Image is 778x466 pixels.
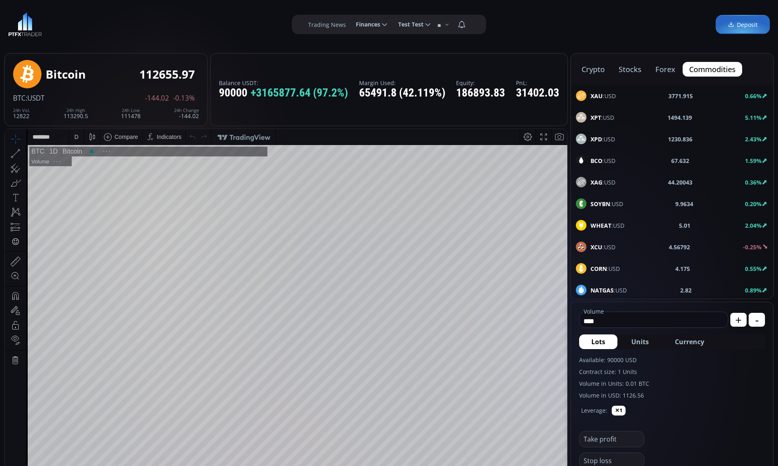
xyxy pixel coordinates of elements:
[547,357,558,364] div: auto
[579,356,765,364] label: Available: 90000 USD
[46,68,86,81] div: Bitcoin
[745,222,762,229] b: 2.04%
[53,357,61,364] div: 3m
[516,80,559,86] label: PnL:
[668,113,692,122] b: 1494.139
[121,108,141,113] div: 24h Low
[145,95,169,102] span: -144.02
[19,334,22,345] div: Hide Drawings Toolbar
[649,62,682,77] button: forex
[743,243,762,251] b: -0.25%
[675,264,690,273] b: 4.175
[41,357,47,364] div: 1y
[66,357,74,364] div: 1m
[467,353,511,368] button: 16:38:49 (UTC)
[579,367,765,376] label: Contract size: 1 Units
[308,20,346,29] label: Trading News
[174,108,199,113] div: 24h Change
[152,4,177,11] div: Indicators
[531,353,544,368] div: Toggle Log Scale
[745,265,762,273] b: 0.55%
[591,114,601,121] b: XPT
[683,62,742,77] button: commodities
[139,68,195,81] div: 112655.97
[173,95,195,102] span: -0.13%
[359,87,445,99] div: 65491.8 (42.119%)
[7,109,14,116] div: 
[591,157,602,165] b: BCO
[591,243,602,251] b: XCU
[581,406,607,415] label: Leverage:
[671,156,689,165] b: 67.632
[591,221,624,230] span: :USD
[591,243,615,251] span: :USD
[80,357,87,364] div: 5d
[13,108,30,119] div: 12822
[675,200,693,208] b: 9.9634
[591,178,602,186] b: XAG
[668,135,692,143] b: 1230.836
[716,15,770,34] a: Deposit
[663,334,716,349] button: Currency
[631,337,649,347] span: Units
[13,93,26,103] span: BTC
[26,93,44,103] span: :USDT
[745,92,762,100] b: 0.66%
[8,12,42,37] img: LOGO
[92,357,99,364] div: 1d
[591,178,615,187] span: :USD
[392,16,423,33] span: Test Test
[26,29,44,35] div: Volume
[591,286,614,294] b: NATGAS
[591,286,627,295] span: :USD
[579,379,765,388] label: Volume in Units: 0.01 BTC
[219,87,348,99] div: 90000
[591,135,615,143] span: :USD
[64,108,88,119] div: 113290.5
[728,20,758,29] span: Deposit
[469,357,509,364] span: 16:38:49 (UTC)
[121,108,141,119] div: 111478
[575,62,611,77] button: crypto
[745,135,762,143] b: 2.43%
[109,353,122,368] div: Go to
[64,108,88,113] div: 24h High
[612,62,648,77] button: stocks
[669,243,690,251] b: 4.56792
[110,4,133,11] div: Compare
[612,406,626,415] button: ✕1
[745,157,762,165] b: 1.59%
[13,108,30,113] div: 24h Vol.
[579,391,765,400] label: Volume in USD: 1126.56
[668,178,692,187] b: 44.20043
[350,16,380,33] span: Finances
[516,87,559,99] div: 31402.03
[591,264,620,273] span: :USD
[668,92,693,100] b: 3771.915
[544,353,561,368] div: Toggle Auto Scale
[591,92,616,100] span: :USD
[675,337,704,347] span: Currency
[745,178,762,186] b: 0.36%
[591,222,611,229] b: WHEAT
[219,80,348,86] label: Balance USDT:
[456,80,505,86] label: Equity:
[533,357,541,364] div: log
[591,135,602,143] b: XPD
[745,200,762,208] b: 0.20%
[591,156,615,165] span: :USD
[456,87,505,99] div: 186893.83
[251,87,348,99] span: +3165877.64 (97.2%)
[40,19,53,26] div: 1D
[174,108,199,119] div: -144.02
[69,4,73,11] div: D
[26,19,40,26] div: BTC
[679,221,690,230] b: 5.01
[591,265,607,273] b: CORN
[29,357,35,364] div: 5y
[83,19,90,26] div: Market open
[680,286,692,295] b: 2.82
[591,337,605,347] span: Lots
[619,334,661,349] button: Units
